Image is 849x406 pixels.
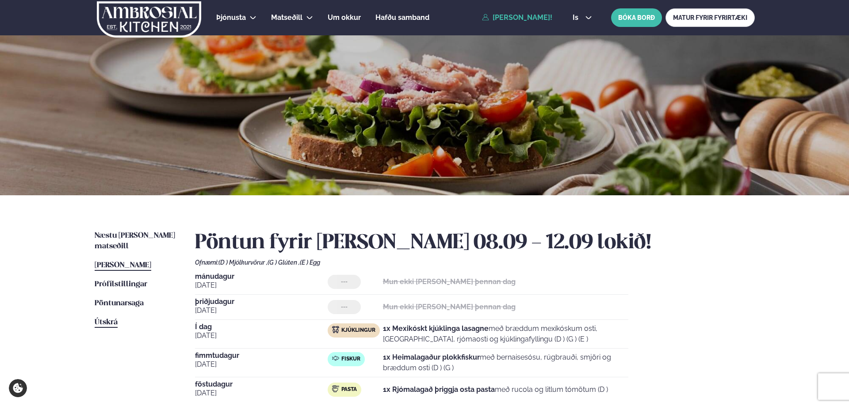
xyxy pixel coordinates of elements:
[216,13,246,22] span: Þjónusta
[383,323,628,345] p: með bræddum mexíkóskum osti, [GEOGRAPHIC_DATA], rjómaosti og kjúklingafyllingu (D ) (G ) (E )
[383,277,516,286] strong: Mun ekki [PERSON_NAME] þennan dag
[216,12,246,23] a: Þjónusta
[328,12,361,23] a: Um okkur
[566,14,599,21] button: is
[328,13,361,22] span: Um okkur
[95,262,151,269] span: [PERSON_NAME]
[9,379,27,397] a: Cookie settings
[332,355,339,362] img: fish.svg
[195,381,328,388] span: föstudagur
[383,353,480,361] strong: 1x Heimalagaður plokkfiskur
[375,13,429,22] span: Hafðu samband
[95,281,147,288] span: Prófílstillingar
[573,14,581,21] span: is
[96,1,202,38] img: logo
[195,305,328,316] span: [DATE]
[195,359,328,370] span: [DATE]
[341,278,348,285] span: ---
[195,280,328,291] span: [DATE]
[95,260,151,271] a: [PERSON_NAME]
[95,232,175,250] span: Næstu [PERSON_NAME] matseðill
[195,231,755,255] h2: Pöntun fyrir [PERSON_NAME] 08.09 - 12.09 lokið!
[195,323,328,330] span: Í dag
[195,259,755,266] div: Ofnæmi:
[268,259,300,266] span: (G ) Glúten ,
[271,12,302,23] a: Matseðill
[195,352,328,359] span: fimmtudagur
[95,298,144,309] a: Pöntunarsaga
[383,352,628,373] p: með bernaisesósu, rúgbrauði, smjöri og bræddum osti (D ) (G )
[332,326,339,333] img: chicken.svg
[611,8,662,27] button: BÓKA BORÐ
[375,12,429,23] a: Hafðu samband
[341,386,357,393] span: Pasta
[195,298,328,305] span: þriðjudagur
[341,356,360,363] span: Fiskur
[383,303,516,311] strong: Mun ekki [PERSON_NAME] þennan dag
[383,324,489,333] strong: 1x Mexikóskt kjúklinga lasagne
[95,300,144,307] span: Pöntunarsaga
[195,330,328,341] span: [DATE]
[383,385,495,394] strong: 1x Rjómalagað þriggja osta pasta
[271,13,302,22] span: Matseðill
[482,14,552,22] a: [PERSON_NAME]!
[218,259,268,266] span: (D ) Mjólkurvörur ,
[383,384,608,395] p: með rucola og litlum tómötum (D )
[95,317,118,328] a: Útskrá
[95,319,118,326] span: Útskrá
[195,388,328,398] span: [DATE]
[195,273,328,280] span: mánudagur
[341,327,375,334] span: Kjúklingur
[332,385,339,392] img: pasta.svg
[95,231,177,252] a: Næstu [PERSON_NAME] matseðill
[300,259,320,266] span: (E ) Egg
[665,8,755,27] a: MATUR FYRIR FYRIRTÆKI
[95,279,147,290] a: Prófílstillingar
[341,304,348,311] span: ---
